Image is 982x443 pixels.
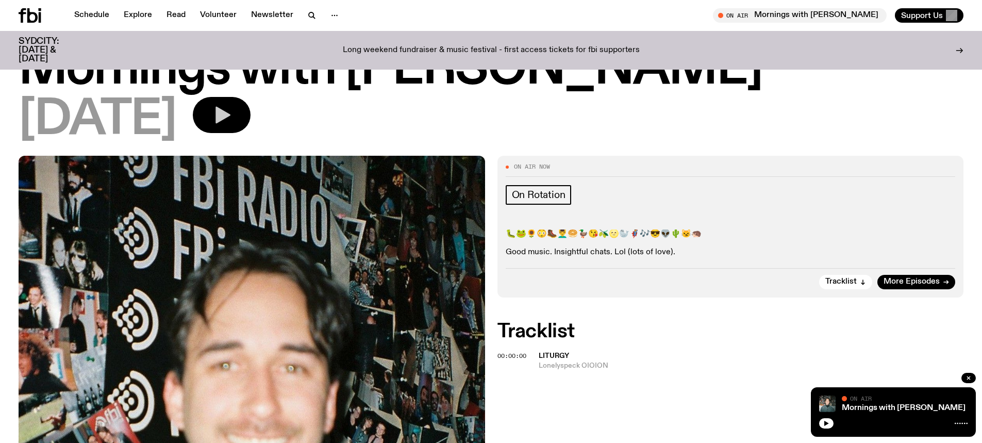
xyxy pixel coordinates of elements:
h1: Mornings with [PERSON_NAME] [19,46,963,93]
p: 🐛🐸🌻😳🥾💆‍♂️🥯🦆😘🫒🌝🦭🦸🎶😎👽🌵😼🦔 [506,229,956,239]
a: On Rotation [506,185,572,205]
button: Support Us [895,8,963,23]
a: Explore [118,8,158,23]
span: On Rotation [512,189,565,201]
a: Read [160,8,192,23]
span: Support Us [901,11,943,20]
span: [DATE] [19,97,176,143]
p: Long weekend fundraiser & music festival - first access tickets for fbi supporters [343,46,640,55]
span: Tracklist [825,278,857,286]
span: 00:00:00 [497,352,526,360]
p: Good music. Insightful chats. Lol (lots of love). [506,248,956,257]
span: On Air [850,395,872,402]
img: Radio presenter Ben Hansen sits in front of a wall of photos and an fbi radio sign. Film photo. B... [819,396,836,412]
a: Mornings with [PERSON_NAME] [842,404,966,412]
a: Schedule [68,8,115,23]
span: On Air Now [514,164,550,170]
span: Lonelyspeck OIOION [539,361,964,371]
button: On AirMornings with [PERSON_NAME] [713,8,887,23]
a: Newsletter [245,8,299,23]
button: Tracklist [819,275,872,289]
h3: SYDCITY: [DATE] & [DATE] [19,37,85,63]
span: More Episodes [884,278,940,286]
a: Volunteer [194,8,243,23]
span: Liturgy [539,352,569,359]
h2: Tracklist [497,322,964,341]
a: More Episodes [877,275,955,289]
